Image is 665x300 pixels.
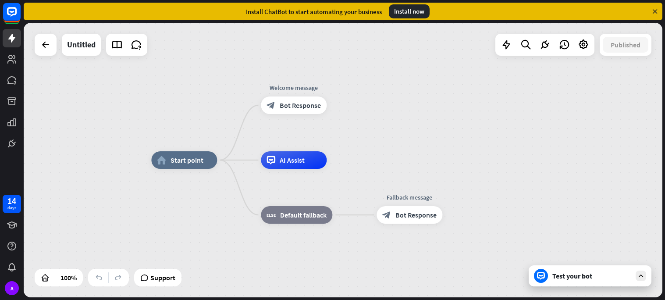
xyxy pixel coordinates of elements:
div: 14 [7,197,16,205]
span: Bot Response [395,211,437,219]
div: A [5,281,19,295]
i: home_2 [157,156,166,164]
div: Fallback message [370,193,449,202]
div: days [7,205,16,211]
div: Install now [389,4,430,18]
i: block_bot_response [382,211,391,219]
span: Support [150,271,175,285]
i: block_bot_response [267,101,275,110]
div: Install ChatBot to start automating your business [246,7,382,16]
div: Test your bot [552,271,631,280]
span: Start point [171,156,203,164]
span: Bot Response [280,101,321,110]
div: Untitled [67,34,96,56]
button: Open LiveChat chat widget [7,4,33,30]
div: Welcome message [254,83,333,92]
a: 14 days [3,195,21,213]
i: block_fallback [267,211,276,219]
button: Published [603,37,648,53]
div: 100% [58,271,79,285]
span: AI Assist [280,156,305,164]
span: Default fallback [280,211,327,219]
